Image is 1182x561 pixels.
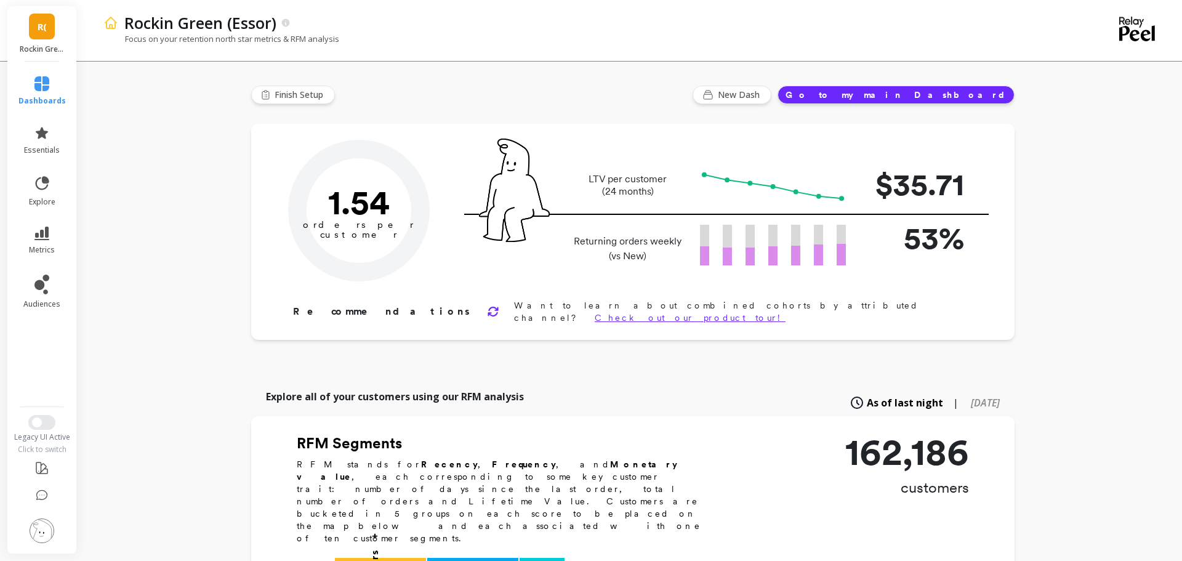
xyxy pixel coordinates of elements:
p: Returning orders weekly (vs New) [570,234,685,264]
p: Explore all of your customers using our RFM analysis [266,389,524,404]
span: Finish Setup [275,89,327,101]
span: As of last night [867,395,943,410]
a: Check out our product tour! [595,313,786,323]
span: dashboards [18,96,66,106]
span: [DATE] [971,396,1000,410]
div: Legacy UI Active [6,432,78,442]
h2: RFM Segments [297,434,715,453]
b: Frequency [492,459,556,469]
tspan: customer [320,229,398,240]
img: pal seatted on line [479,139,550,242]
span: New Dash [718,89,763,101]
text: 1.54 [328,182,390,222]
p: $35.71 [866,161,964,208]
p: RFM stands for , , and , each corresponding to some key customer trait: number of days since the ... [297,458,715,544]
p: Want to learn about combined cohorts by attributed channel? [514,299,975,324]
span: essentials [24,145,60,155]
button: Go to my main Dashboard [778,86,1015,104]
b: Recency [421,459,478,469]
p: LTV per customer (24 months) [570,173,685,198]
button: Finish Setup [251,86,335,104]
p: Rockin Green (Essor) [20,44,65,54]
p: 53% [866,215,964,261]
button: Switch to New UI [28,415,55,430]
tspan: orders per [303,219,415,230]
p: Recommendations [293,304,472,319]
button: New Dash [693,86,771,104]
span: explore [29,197,55,207]
img: profile picture [30,519,54,543]
p: Focus on your retention north star metrics & RFM analysis [103,33,339,44]
p: customers [845,478,969,498]
span: | [953,395,959,410]
p: Rockin Green (Essor) [124,12,276,33]
span: audiences [23,299,60,309]
span: R( [38,20,47,34]
img: header icon [103,15,118,30]
div: Click to switch [6,445,78,454]
span: metrics [29,245,55,255]
p: 162,186 [845,434,969,470]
